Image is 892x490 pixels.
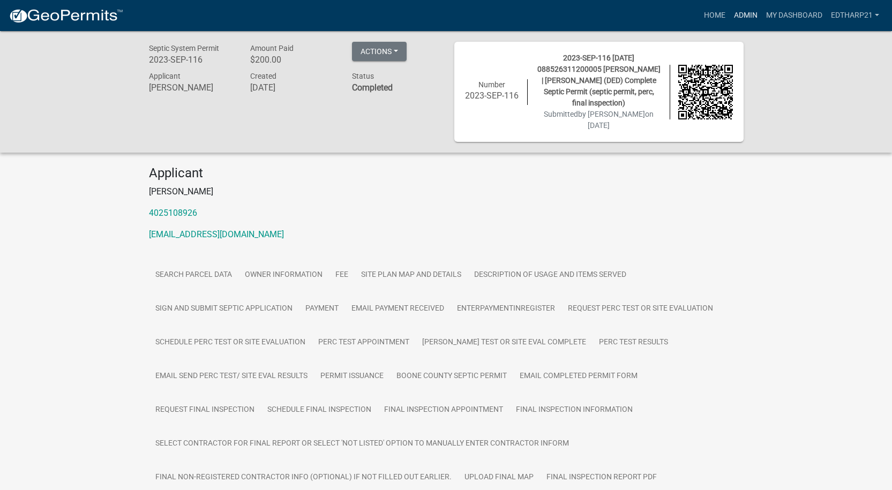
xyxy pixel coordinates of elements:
[390,359,513,394] a: Boone County Septic Permit
[314,359,390,394] a: Permit Issuance
[312,326,416,360] a: Perc Test Appointment
[700,5,730,26] a: Home
[678,65,733,119] img: QR code
[416,326,593,360] a: [PERSON_NAME] Test or Site Eval Complete
[149,208,197,218] a: 4025108926
[352,82,393,93] strong: Completed
[250,82,336,93] h6: [DATE]
[352,42,407,61] button: Actions
[149,55,235,65] h6: 2023-SEP-116
[149,82,235,93] h6: [PERSON_NAME]
[149,72,181,80] span: Applicant
[513,359,644,394] a: Email Completed Permit Form
[561,292,719,326] a: Request perc test or site evaluation
[544,110,654,130] span: Submitted on [DATE]
[149,359,314,394] a: Email Send Perc Test/ Site Eval Results
[451,292,561,326] a: EnterPaymentInRegister
[250,44,294,52] span: Amount Paid
[238,258,329,292] a: Owner Information
[345,292,451,326] a: Email Payment Received
[149,427,575,461] a: Select Contractor for Final Report or select 'Not Listed' option to manually enter contractor inform
[149,165,744,181] h4: Applicant
[730,5,762,26] a: Admin
[329,258,355,292] a: Fee
[149,44,219,52] span: Septic System Permit
[593,326,674,360] a: Perc Test Results
[378,393,509,427] a: Final Inspection Appointment
[578,110,645,118] span: by [PERSON_NAME]
[478,80,505,89] span: Number
[762,5,827,26] a: My Dashboard
[250,55,336,65] h6: $200.00
[827,5,883,26] a: EdTharp21
[299,292,345,326] a: Payment
[537,54,661,107] span: 2023-SEP-116 [DATE] 088526311200005 [PERSON_NAME] | [PERSON_NAME] (DED) Complete Septic Permit (s...
[261,393,378,427] a: Schedule Final Inspection
[355,258,468,292] a: Site Plan Map and Details
[149,258,238,292] a: Search Parcel Data
[509,393,639,427] a: Final Inspection Information
[352,72,374,80] span: Status
[149,185,744,198] p: [PERSON_NAME]
[149,229,284,239] a: [EMAIL_ADDRESS][DOMAIN_NAME]
[250,72,276,80] span: Created
[149,393,261,427] a: Request final inspection
[468,258,633,292] a: Description of usage and Items Served
[149,292,299,326] a: Sign and Submit Septic Application
[149,326,312,360] a: Schedule Perc Test or Site Evaluation
[465,91,520,101] h6: 2023-SEP-116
